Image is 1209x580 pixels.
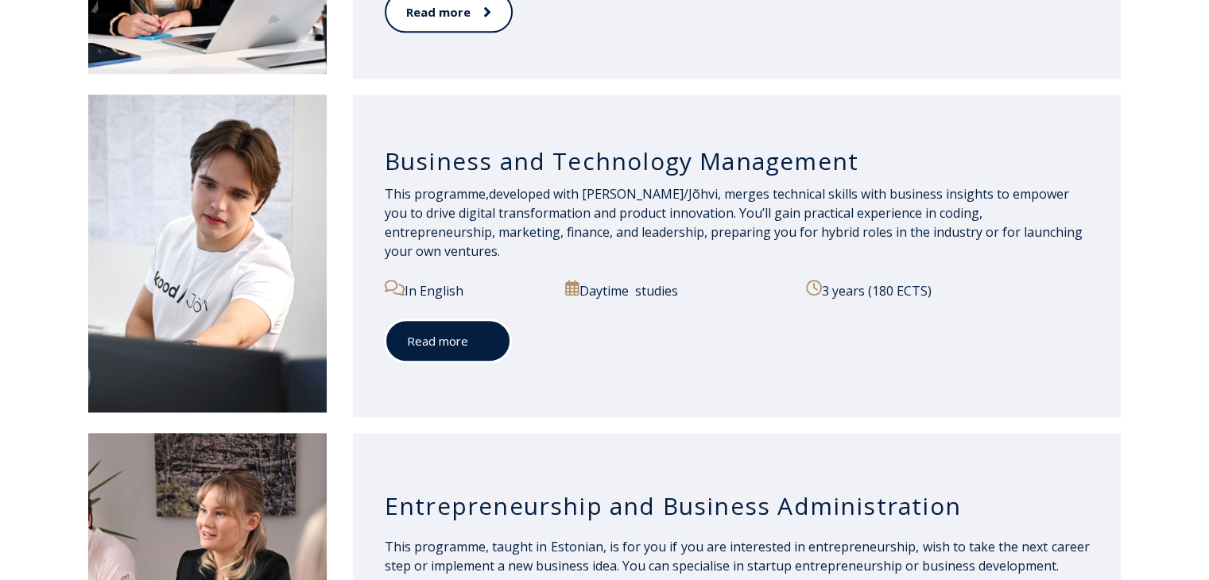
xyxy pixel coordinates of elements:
p: developed with [PERSON_NAME]/Jõhvi, merges technical skills with business insights to empower you... [385,184,1090,261]
h3: Entrepreneurship and Business Administration [385,491,1090,521]
h3: Business and Technology Management [385,146,1090,176]
p: In English [385,280,548,300]
span: This programme, [385,185,489,203]
img: Business and Technology Management [88,95,327,412]
a: Read more [385,319,511,363]
p: 3 years (180 ECTS) [806,280,1089,300]
p: Daytime studies [565,280,788,300]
